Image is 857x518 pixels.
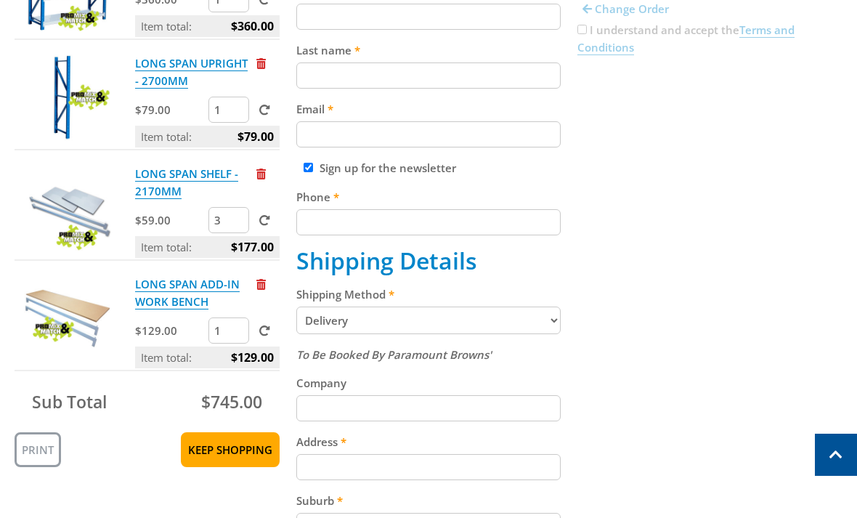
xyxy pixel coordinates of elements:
p: $129.00 [135,322,206,339]
a: Remove from cart [256,56,266,70]
span: Sub Total [32,390,107,413]
span: $745.00 [201,390,262,413]
a: Remove from cart [256,166,266,181]
a: Remove from cart [256,277,266,291]
select: Please select a shipping method. [296,307,561,334]
span: $129.00 [231,347,274,368]
em: To Be Booked By Paramount Browns' [296,347,492,362]
label: Company [296,374,561,392]
input: Please enter your email address. [296,121,561,147]
a: LONG SPAN SHELF - 2170MM [135,166,238,199]
span: $177.00 [231,236,274,258]
p: Item total: [135,15,280,37]
label: Last name [296,41,561,59]
h2: Shipping Details [296,247,561,275]
a: Print [15,432,61,467]
input: Please enter your telephone number. [296,209,561,235]
p: Item total: [135,126,280,147]
label: Suburb [296,492,561,509]
p: Item total: [135,236,280,258]
input: Please enter your first name. [296,4,561,30]
label: Phone [296,188,561,206]
p: Item total: [135,347,280,368]
a: LONG SPAN UPRIGHT - 2700MM [135,56,248,89]
p: $59.00 [135,211,206,229]
p: $79.00 [135,101,206,118]
label: Sign up for the newsletter [320,161,456,175]
a: LONG SPAN ADD-IN WORK BENCH [135,277,240,309]
img: LONG SPAN ADD-IN WORK BENCH [24,275,111,363]
input: Please enter your address. [296,454,561,480]
img: LONG SPAN SHELF - 2170MM [24,165,111,252]
span: $360.00 [231,15,274,37]
img: LONG SPAN UPRIGHT - 2700MM [24,54,111,142]
a: Keep Shopping [181,432,280,467]
input: Please enter your last name. [296,62,561,89]
label: Address [296,433,561,450]
label: Shipping Method [296,286,561,303]
label: Email [296,100,561,118]
span: $79.00 [237,126,274,147]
